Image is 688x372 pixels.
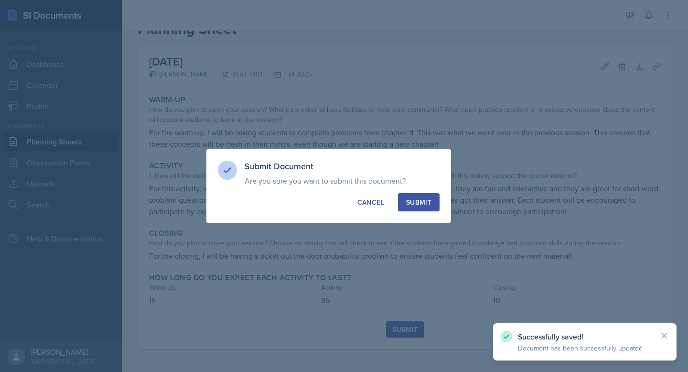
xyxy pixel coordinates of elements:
h3: Submit Document [245,161,440,172]
button: Submit [398,193,440,211]
p: Document has been successfully updated [518,343,652,353]
p: Are you sure you want to submit this document? [245,176,440,186]
button: Cancel [349,193,392,211]
div: Submit [406,197,431,207]
p: Successfully saved! [518,332,652,341]
div: Cancel [357,197,384,207]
